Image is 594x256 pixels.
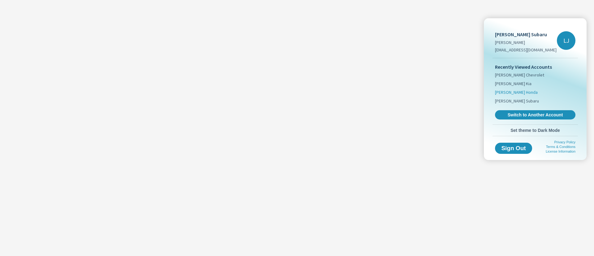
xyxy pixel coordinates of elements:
[554,140,575,144] a: Privacy Policy
[500,145,527,151] span: Sign Out
[495,31,557,38] p: [PERSON_NAME] Subaru
[495,39,557,46] p: [PERSON_NAME]
[495,63,575,71] p: Recently Viewed Accounts
[493,125,578,136] button: Set theme to Dark Mode
[498,112,572,118] span: Switch to Another Account
[495,89,538,95] span: [PERSON_NAME] Honda
[495,128,575,133] span: Set theme to Dark Mode
[495,110,575,119] a: Switch to Another Account
[557,31,575,50] div: LJ
[495,80,532,87] span: [PERSON_NAME] Kia
[546,150,575,153] a: License Information
[495,143,532,154] button: Sign Out
[546,145,575,149] a: Terms & Conditions
[495,98,539,104] span: [PERSON_NAME] Subaru
[495,72,544,78] span: [PERSON_NAME] Chevrolet
[495,47,557,53] p: [EMAIL_ADDRESS][DOMAIN_NAME]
